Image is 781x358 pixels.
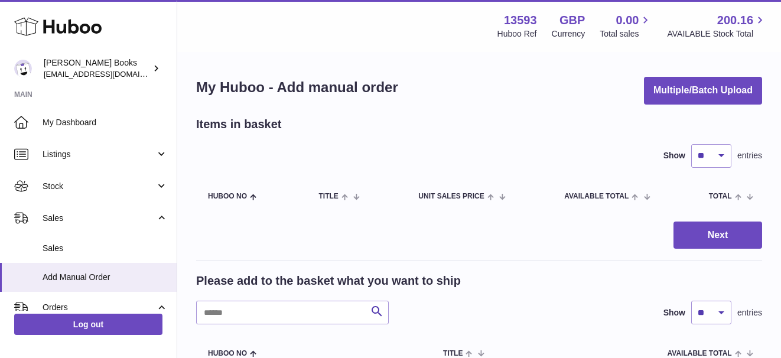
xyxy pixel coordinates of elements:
[44,69,174,79] span: [EMAIL_ADDRESS][DOMAIN_NAME]
[668,350,732,357] span: AVAILABLE Total
[208,193,247,200] span: Huboo no
[737,150,762,161] span: entries
[196,78,398,97] h1: My Huboo - Add manual order
[616,12,639,28] span: 0.00
[14,60,32,77] img: info@troybooks.co.uk
[667,12,767,40] a: 200.16 AVAILABLE Stock Total
[43,243,168,254] span: Sales
[564,193,629,200] span: AVAILABLE Total
[418,193,484,200] span: Unit Sales Price
[196,273,461,289] h2: Please add to the basket what you want to ship
[497,28,537,40] div: Huboo Ref
[600,28,652,40] span: Total sales
[43,117,168,128] span: My Dashboard
[43,149,155,160] span: Listings
[43,272,168,283] span: Add Manual Order
[644,77,762,105] button: Multiple/Batch Upload
[196,116,282,132] h2: Items in basket
[559,12,585,28] strong: GBP
[600,12,652,40] a: 0.00 Total sales
[43,181,155,192] span: Stock
[443,350,463,357] span: Title
[709,193,732,200] span: Total
[552,28,585,40] div: Currency
[737,307,762,318] span: entries
[673,222,762,249] button: Next
[318,193,338,200] span: Title
[667,28,767,40] span: AVAILABLE Stock Total
[663,150,685,161] label: Show
[717,12,753,28] span: 200.16
[504,12,537,28] strong: 13593
[43,213,155,224] span: Sales
[208,350,247,357] span: Huboo no
[43,302,155,313] span: Orders
[44,57,150,80] div: [PERSON_NAME] Books
[14,314,162,335] a: Log out
[663,307,685,318] label: Show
